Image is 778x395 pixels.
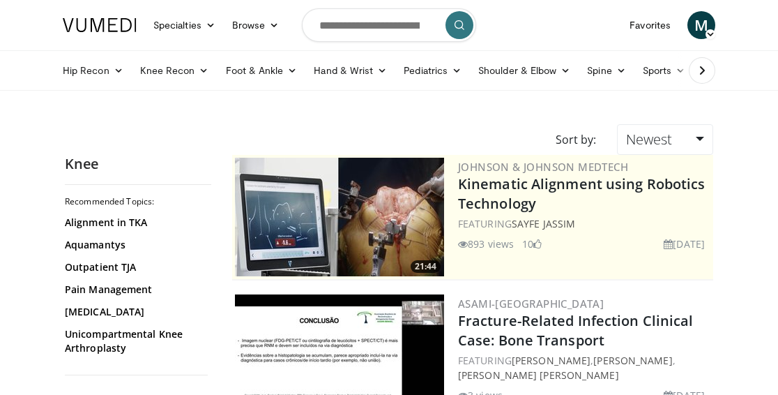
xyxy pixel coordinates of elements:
a: [PERSON_NAME] [PERSON_NAME] [458,368,619,382]
a: Newest [617,124,713,155]
li: [DATE] [664,237,705,251]
a: ASAMI-[GEOGRAPHIC_DATA] [458,297,604,311]
a: Pediatrics [395,57,470,84]
a: [PERSON_NAME] [512,354,590,367]
a: Spine [579,57,634,84]
a: Aquamantys [65,238,204,252]
a: Favorites [621,11,679,39]
a: M [687,11,715,39]
a: Sports [634,57,694,84]
a: Fracture-Related Infection Clinical Case: Bone Transport [458,311,694,350]
a: 21:44 [235,158,444,276]
span: Newest [626,130,672,149]
a: Outpatient TJA [65,260,204,274]
div: FEATURING , , [458,353,710,382]
a: Specialties [145,11,224,39]
li: 10 [522,237,542,251]
a: Hip Recon [54,57,132,84]
div: FEATURING [458,216,710,231]
input: Search topics, interventions [302,8,476,42]
img: VuMedi Logo [63,18,137,32]
a: Johnson & Johnson MedTech [458,160,628,174]
a: Foot & Ankle [218,57,306,84]
img: 85482610-0380-4aae-aa4a-4a9be0c1a4f1.300x170_q85_crop-smart_upscale.jpg [235,158,444,276]
h2: Recommended Topics: [65,196,208,207]
div: Sort by: [545,124,607,155]
a: Browse [224,11,288,39]
a: Knee Recon [132,57,218,84]
a: Shoulder & Elbow [470,57,579,84]
a: Hand & Wrist [305,57,395,84]
h2: Knee [65,155,211,173]
a: [PERSON_NAME] [593,354,672,367]
a: Kinematic Alignment using Robotics Technology [458,174,705,213]
a: Alignment in TKA [65,216,204,230]
a: Pain Management [65,283,204,297]
a: Sayfe Jassim [512,217,575,230]
a: [MEDICAL_DATA] [65,305,204,319]
li: 893 views [458,237,514,251]
a: Unicompartmental Knee Arthroplasty [65,327,204,355]
span: 21:44 [411,260,441,273]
